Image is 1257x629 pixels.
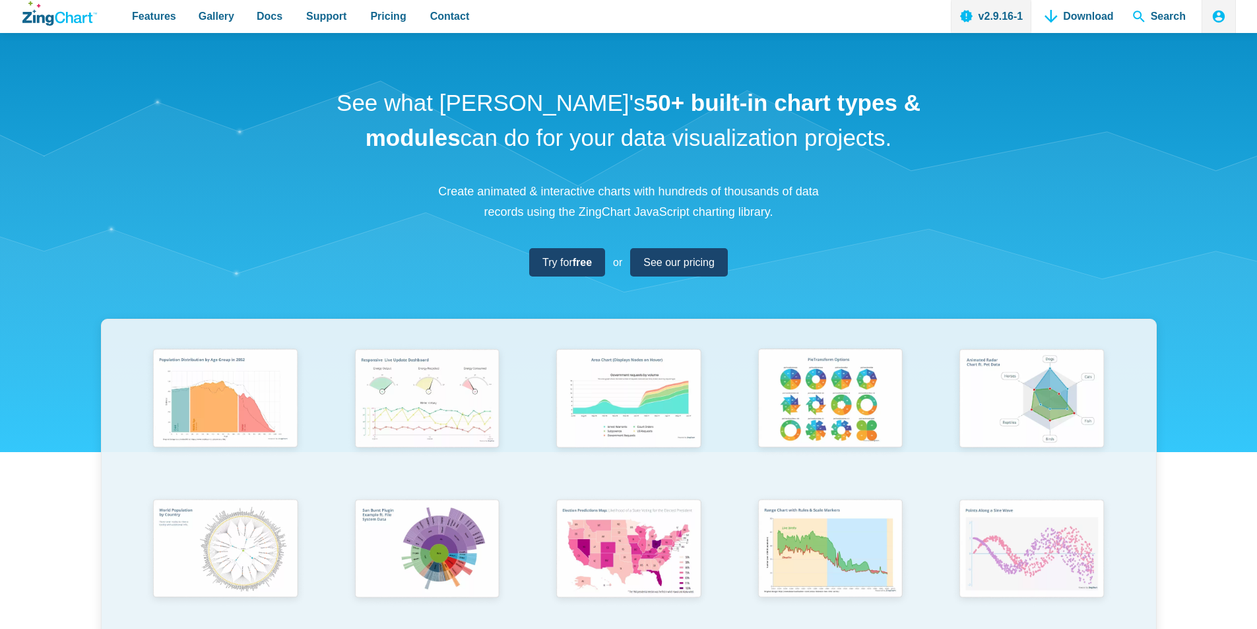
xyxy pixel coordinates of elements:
[132,7,176,25] span: Features
[542,253,592,271] span: Try for
[528,343,730,492] a: Area Chart (Displays Nodes on Hover)
[573,257,592,268] strong: free
[22,1,97,26] a: ZingChart Logo. Click to return to the homepage
[529,248,605,277] a: Try forfree
[145,493,306,609] img: World Population by Country
[931,343,1133,492] a: Animated Radar Chart ft. Pet Data
[366,90,920,150] strong: 50+ built-in chart types & modules
[613,253,622,271] span: or
[326,343,528,492] a: Responsive Live Update Dashboard
[346,343,507,457] img: Responsive Live Update Dashboard
[951,343,1112,457] img: Animated Radar Chart ft. Pet Data
[199,7,234,25] span: Gallery
[332,86,926,155] h1: See what [PERSON_NAME]'s can do for your data visualization projects.
[548,493,709,608] img: Election Predictions Map
[306,7,346,25] span: Support
[750,343,911,457] img: Pie Transform Options
[643,253,715,271] span: See our pricing
[729,343,931,492] a: Pie Transform Options
[548,343,709,457] img: Area Chart (Displays Nodes on Hover)
[431,182,827,222] p: Create animated & interactive charts with hundreds of thousands of data records using the ZingCha...
[750,493,911,609] img: Range Chart with Rultes & Scale Markers
[430,7,470,25] span: Contact
[125,343,327,492] a: Population Distribution by Age Group in 2052
[145,343,306,457] img: Population Distribution by Age Group in 2052
[370,7,406,25] span: Pricing
[951,493,1112,608] img: Points Along a Sine Wave
[346,493,507,608] img: Sun Burst Plugin Example ft. File System Data
[630,248,728,277] a: See our pricing
[257,7,282,25] span: Docs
